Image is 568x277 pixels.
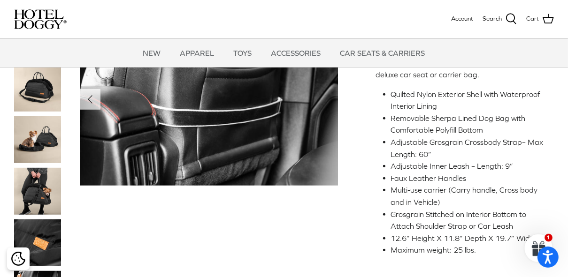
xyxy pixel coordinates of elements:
[332,39,434,67] a: CAR SEATS & CARRIERS
[7,247,30,270] div: Cookie policy
[391,184,547,208] li: Multi-use carrier (Carry handle, Cross body and in Vehicle)
[483,14,502,24] span: Search
[391,136,547,160] li: Adjustable Grosgrain Crossbody Strap– Max Length: 60”
[391,232,547,245] li: 12.6” Height X 11.8” Depth X 19.7” Width
[526,14,539,24] span: Cart
[391,209,547,232] li: Grosgrain Stitched on Interior Bottom to Attach Shoulder Strap or Car Leash
[172,39,223,67] a: APPAREL
[451,14,473,24] a: Account
[225,39,261,67] a: TOYS
[14,9,67,29] img: hoteldoggycom
[135,39,169,67] a: NEW
[11,252,25,266] img: Cookie policy
[483,13,517,25] a: Search
[263,39,330,67] a: ACCESSORIES
[526,13,554,25] a: Cart
[451,15,473,22] span: Account
[391,160,547,172] li: Adjustable Inner Leash – Length: 9”
[10,251,26,267] button: Cookie policy
[391,112,547,136] li: Removable Sherpa Lined Dog Bag with Comfortable Polyfill Bottom
[80,89,100,110] button: Previous
[391,244,547,256] li: Maximum weight: 25 lbs.
[391,172,547,185] li: Faux Leather Handles
[391,89,547,112] li: Quilted Nylon Exterior Shell with Waterproof Interior Lining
